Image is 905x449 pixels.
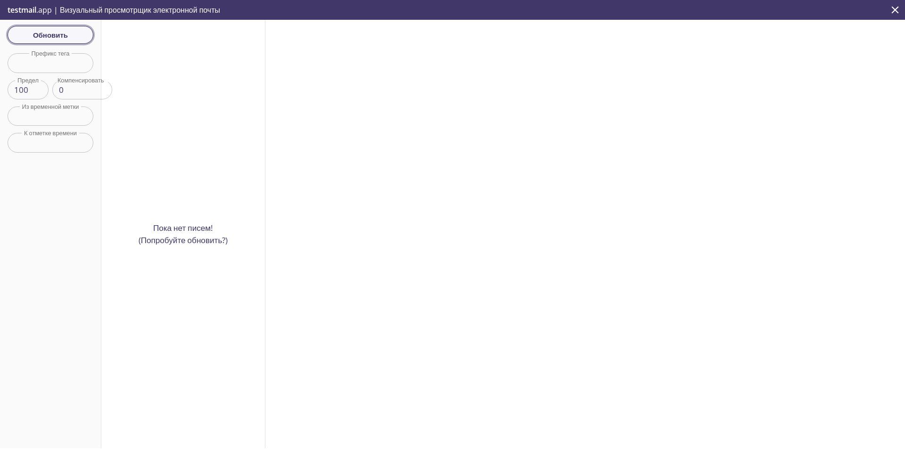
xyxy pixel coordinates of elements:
[8,26,93,44] button: Обновить
[36,5,220,15] font: .app | Визуальный просмотрщик электронной почты
[153,222,213,233] font: Пока нет писем!
[139,235,228,245] font: (Попробуйте обновить?)
[8,5,36,15] font: testmail
[33,30,68,40] font: Обновить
